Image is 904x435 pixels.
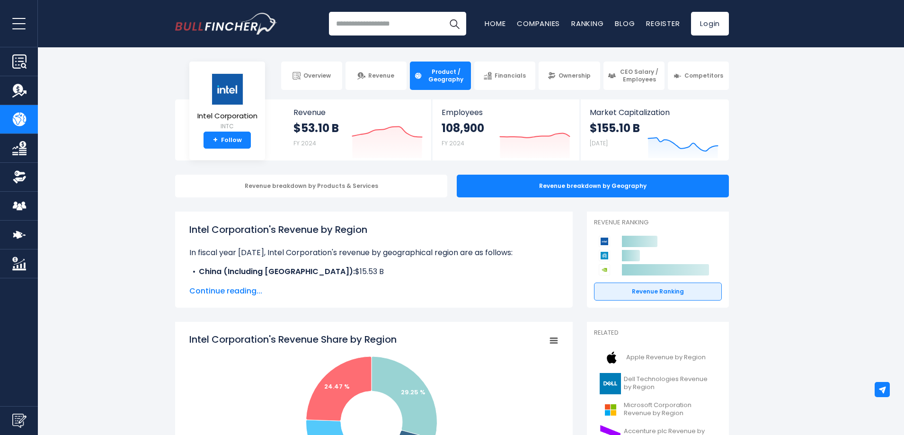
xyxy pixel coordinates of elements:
[539,62,600,90] a: Ownership
[281,62,342,90] a: Overview
[442,108,570,117] span: Employees
[594,371,722,397] a: Dell Technologies Revenue by Region
[442,139,464,147] small: FY 2024
[590,121,640,135] strong: $155.10 B
[199,266,355,277] b: China (Including [GEOGRAPHIC_DATA]):
[646,18,680,28] a: Register
[189,285,558,297] span: Continue reading...
[691,12,729,36] a: Login
[594,345,722,371] a: Apple Revenue by Region
[594,219,722,227] p: Revenue Ranking
[619,68,660,83] span: CEO Salary / Employees
[517,18,560,28] a: Companies
[189,333,397,346] tspan: Intel Corporation's Revenue Share by Region
[474,62,535,90] a: Financials
[175,13,277,35] img: Bullfincher logo
[293,121,339,135] strong: $53.10 B
[599,236,610,247] img: Intel Corporation competitors logo
[599,250,610,261] img: Applied Materials competitors logo
[432,99,579,160] a: Employees 108,900 FY 2024
[600,347,623,368] img: AAPL logo
[410,62,471,90] a: Product / Geography
[189,266,558,277] li: $15.53 B
[558,72,591,80] span: Ownership
[615,18,635,28] a: Blog
[175,13,277,35] a: Go to homepage
[175,175,447,197] div: Revenue breakdown by Products & Services
[189,247,558,258] p: In fiscal year [DATE], Intel Corporation's revenue by geographical region are as follows:
[199,277,263,288] b: Other Countries:
[624,401,716,417] span: Microsoft Corporation Revenue by Region
[204,132,251,149] a: +Follow
[580,99,728,160] a: Market Capitalization $155.10 B [DATE]
[189,277,558,289] li: $6.58 B
[346,62,407,90] a: Revenue
[189,222,558,237] h1: Intel Corporation's Revenue by Region
[624,375,716,391] span: Dell Technologies Revenue by Region
[594,329,722,337] p: Related
[324,382,350,391] text: 24.47 %
[213,136,218,144] strong: +
[485,18,505,28] a: Home
[668,62,729,90] a: Competitors
[684,72,723,80] span: Competitors
[571,18,603,28] a: Ranking
[401,388,425,397] text: 29.25 %
[594,283,722,301] a: Revenue Ranking
[442,121,484,135] strong: 108,900
[284,99,432,160] a: Revenue $53.10 B FY 2024
[443,12,466,36] button: Search
[368,72,394,80] span: Revenue
[197,73,258,132] a: Intel Corporation INTC
[197,112,257,120] span: Intel Corporation
[197,122,257,131] small: INTC
[600,399,621,420] img: MSFT logo
[12,170,27,184] img: Ownership
[590,108,718,117] span: Market Capitalization
[293,139,316,147] small: FY 2024
[594,397,722,423] a: Microsoft Corporation Revenue by Region
[303,72,331,80] span: Overview
[495,72,526,80] span: Financials
[600,373,621,394] img: DELL logo
[626,354,706,362] span: Apple Revenue by Region
[603,62,665,90] a: CEO Salary / Employees
[293,108,423,117] span: Revenue
[457,175,729,197] div: Revenue breakdown by Geography
[599,264,610,275] img: NVIDIA Corporation competitors logo
[425,68,467,83] span: Product / Geography
[590,139,608,147] small: [DATE]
